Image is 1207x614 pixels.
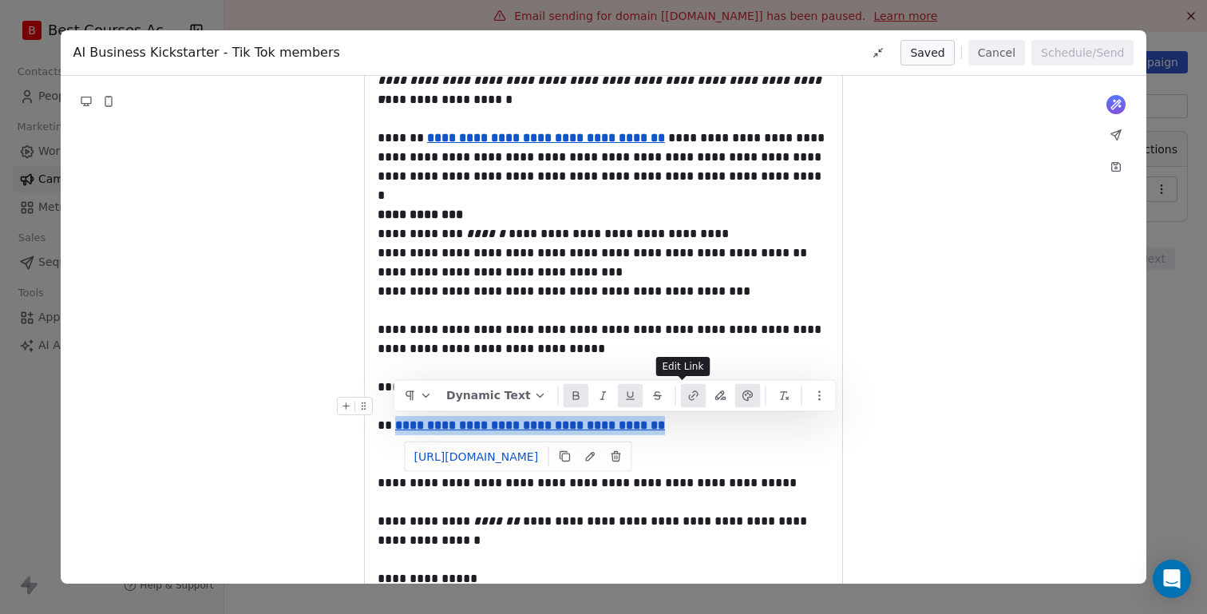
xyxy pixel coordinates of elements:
[407,446,544,468] a: [URL][DOMAIN_NAME]
[900,40,954,65] button: Saved
[663,360,704,373] span: Edit Link
[440,383,553,407] button: Dynamic Text
[968,40,1025,65] button: Cancel
[1031,40,1134,65] button: Schedule/Send
[1153,560,1191,598] div: Open Intercom Messenger
[73,43,340,62] span: AI Business Kickstarter - Tik Tok members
